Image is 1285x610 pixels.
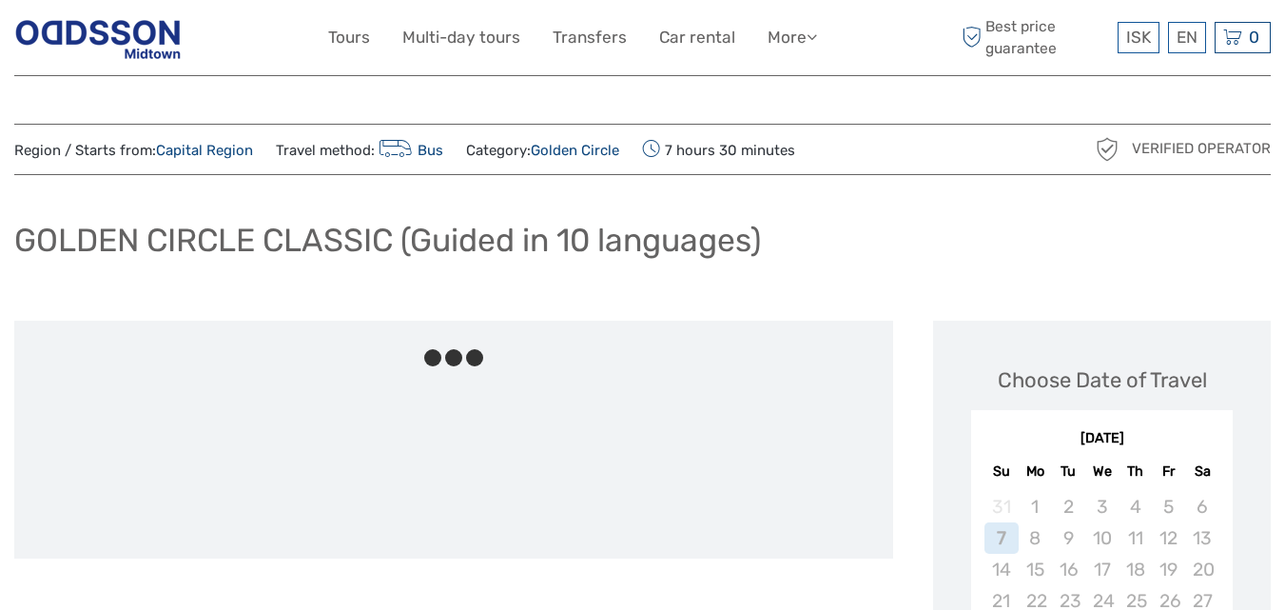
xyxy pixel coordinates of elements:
[1019,554,1052,585] div: Not available Monday, September 15th, 2025
[984,491,1018,522] div: Not available Sunday, August 31st, 2025
[1152,554,1185,585] div: Not available Friday, September 19th, 2025
[1092,134,1122,165] img: verified_operator_grey_128.png
[1152,522,1185,554] div: Not available Friday, September 12th, 2025
[1185,459,1218,484] div: Sa
[984,459,1018,484] div: Su
[1246,28,1262,47] span: 0
[1052,491,1085,522] div: Not available Tuesday, September 2nd, 2025
[1085,554,1119,585] div: Not available Wednesday, September 17th, 2025
[998,365,1207,395] div: Choose Date of Travel
[768,24,817,51] a: More
[553,24,627,51] a: Transfers
[276,136,443,163] span: Travel method:
[1152,491,1185,522] div: Not available Friday, September 5th, 2025
[1119,554,1152,585] div: Not available Thursday, September 18th, 2025
[14,141,253,161] span: Region / Starts from:
[156,142,253,159] a: Capital Region
[1052,522,1085,554] div: Not available Tuesday, September 9th, 2025
[1085,522,1119,554] div: Not available Wednesday, September 10th, 2025
[375,142,443,159] a: Bus
[466,141,619,161] span: Category:
[531,142,619,159] a: Golden Circle
[1132,139,1271,159] span: Verified Operator
[328,24,370,51] a: Tours
[1052,554,1085,585] div: Not available Tuesday, September 16th, 2025
[1085,459,1119,484] div: We
[957,16,1113,58] span: Best price guarantee
[1052,459,1085,484] div: Tu
[1019,522,1052,554] div: Not available Monday, September 8th, 2025
[642,136,795,163] span: 7 hours 30 minutes
[1152,459,1185,484] div: Fr
[1185,491,1218,522] div: Not available Saturday, September 6th, 2025
[984,554,1018,585] div: Not available Sunday, September 14th, 2025
[1085,491,1119,522] div: Not available Wednesday, September 3rd, 2025
[1119,459,1152,484] div: Th
[1119,491,1152,522] div: Not available Thursday, September 4th, 2025
[14,221,761,260] h1: GOLDEN CIRCLE CLASSIC (Guided in 10 languages)
[1185,554,1218,585] div: Not available Saturday, September 20th, 2025
[402,24,520,51] a: Multi-day tours
[1019,491,1052,522] div: Not available Monday, September 1st, 2025
[1185,522,1218,554] div: Not available Saturday, September 13th, 2025
[984,522,1018,554] div: Not available Sunday, September 7th, 2025
[1168,22,1206,53] div: EN
[1019,459,1052,484] div: Mo
[14,14,182,61] img: Reykjavik Residence
[971,429,1233,449] div: [DATE]
[659,24,735,51] a: Car rental
[1126,28,1151,47] span: ISK
[1119,522,1152,554] div: Not available Thursday, September 11th, 2025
